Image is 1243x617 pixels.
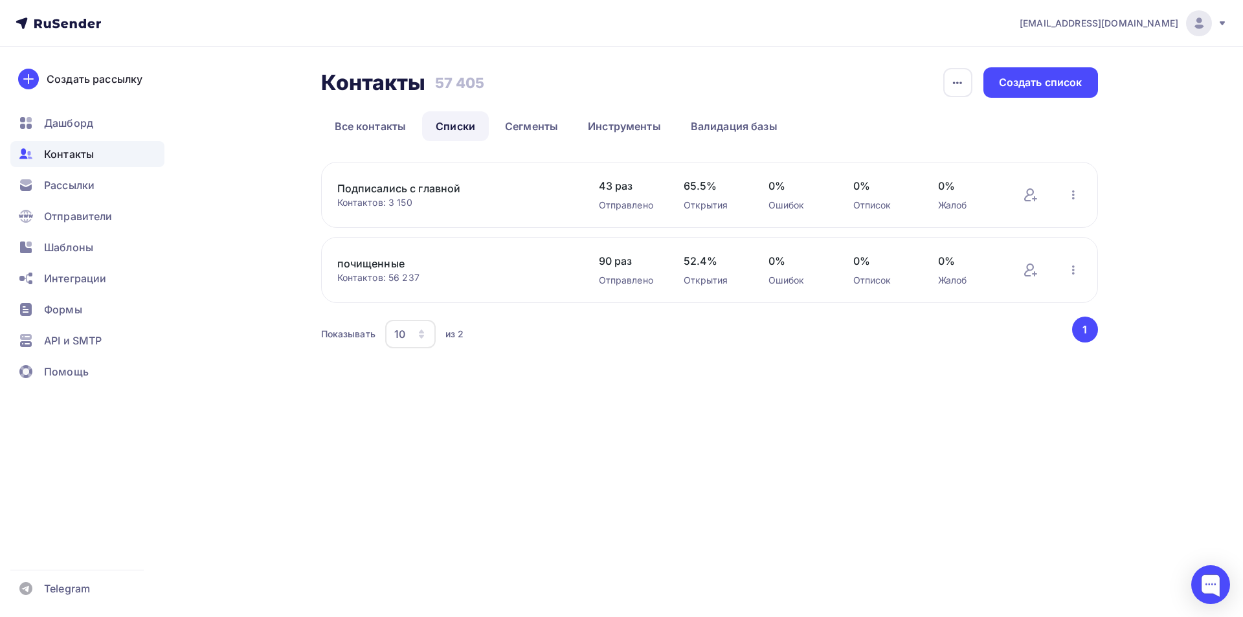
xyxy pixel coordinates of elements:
[853,253,912,269] span: 0%
[10,141,164,167] a: Контакты
[44,364,89,379] span: Помощь
[10,297,164,322] a: Формы
[321,328,375,341] div: Показывать
[435,74,485,92] h3: 57 405
[1072,317,1098,342] button: Go to page 1
[938,274,997,287] div: Жалоб
[1020,10,1227,36] a: [EMAIL_ADDRESS][DOMAIN_NAME]
[385,319,436,349] button: 10
[1020,17,1178,30] span: [EMAIL_ADDRESS][DOMAIN_NAME]
[337,181,557,196] a: Подписались с главной
[491,111,572,141] a: Сегменты
[599,199,658,212] div: Отправлено
[337,196,573,209] div: Контактов: 3 150
[853,199,912,212] div: Отписок
[44,146,94,162] span: Контакты
[684,199,743,212] div: Открытия
[599,253,658,269] span: 90 раз
[684,274,743,287] div: Открытия
[44,271,106,286] span: Интеграции
[684,178,743,194] span: 65.5%
[853,178,912,194] span: 0%
[938,199,997,212] div: Жалоб
[853,274,912,287] div: Отписок
[768,178,827,194] span: 0%
[768,253,827,269] span: 0%
[394,326,405,342] div: 10
[337,271,573,284] div: Контактов: 56 237
[44,115,93,131] span: Дашборд
[44,177,95,193] span: Рассылки
[321,111,420,141] a: Все контакты
[10,110,164,136] a: Дашборд
[938,253,997,269] span: 0%
[10,234,164,260] a: Шаблоны
[599,178,658,194] span: 43 раз
[44,581,90,596] span: Telegram
[10,172,164,198] a: Рассылки
[599,274,658,287] div: Отправлено
[337,256,557,271] a: почищенные
[768,199,827,212] div: Ошибок
[684,253,743,269] span: 52.4%
[999,75,1082,90] div: Создать список
[10,203,164,229] a: Отправители
[44,208,113,224] span: Отправители
[574,111,675,141] a: Инструменты
[677,111,791,141] a: Валидация базы
[321,70,426,96] h2: Контакты
[47,71,142,87] div: Создать рассылку
[44,302,82,317] span: Формы
[768,274,827,287] div: Ошибок
[44,333,102,348] span: API и SMTP
[938,178,997,194] span: 0%
[1069,317,1098,342] ul: Pagination
[422,111,489,141] a: Списки
[445,328,464,341] div: из 2
[44,240,93,255] span: Шаблоны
